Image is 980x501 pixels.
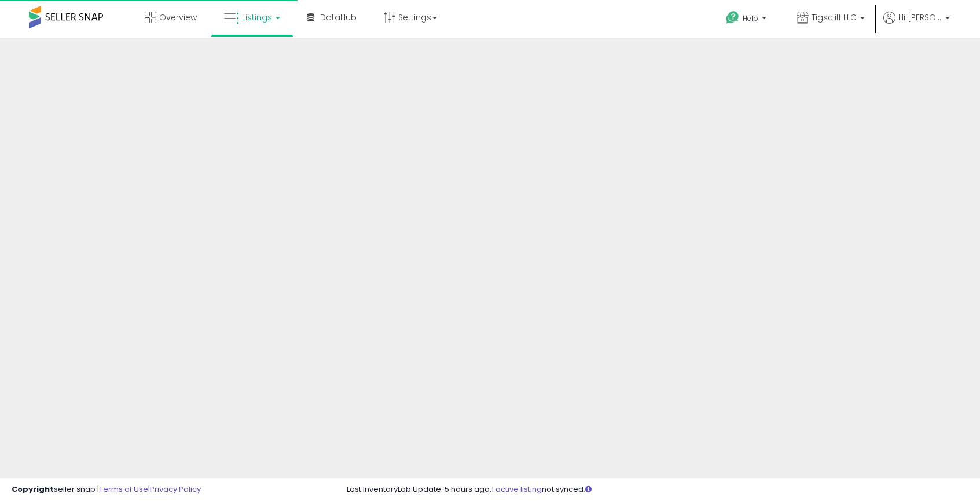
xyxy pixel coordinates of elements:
span: Hi [PERSON_NAME] [898,12,942,23]
i: Click here to read more about un-synced listings. [585,485,592,493]
div: seller snap | | [12,484,201,495]
span: DataHub [320,12,357,23]
a: Help [717,2,778,38]
a: Hi [PERSON_NAME] [883,12,950,38]
span: Overview [159,12,197,23]
i: Get Help [725,10,740,25]
a: 1 active listing [491,484,542,495]
span: Help [743,13,758,23]
a: Terms of Use [99,484,148,495]
span: Tigscliff LLC [812,12,857,23]
a: Privacy Policy [150,484,201,495]
div: Last InventoryLab Update: 5 hours ago, not synced. [347,484,968,495]
strong: Copyright [12,484,54,495]
span: Listings [242,12,272,23]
